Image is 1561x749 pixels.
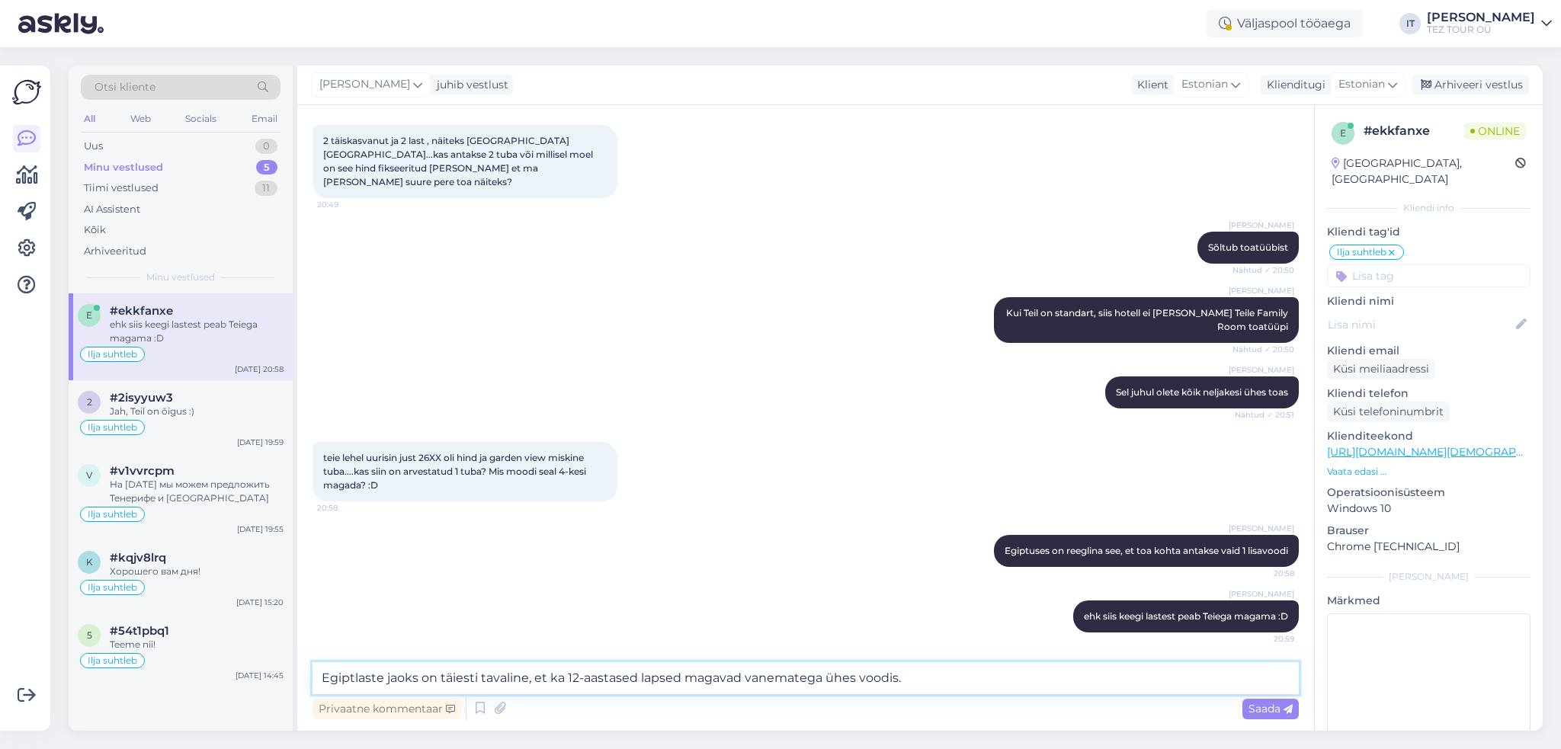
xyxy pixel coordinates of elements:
p: Windows 10 [1327,501,1531,517]
span: 20:58 [317,502,374,514]
div: Klienditugi [1261,77,1325,93]
span: Ilja suhtleb [88,656,137,665]
span: 2 täiskasvanut ja 2 last , näiteks [GEOGRAPHIC_DATA] [GEOGRAPHIC_DATA]...kas antakse 2 tuba või m... [323,135,595,187]
span: Ilja suhtleb [1337,248,1386,257]
div: [DATE] 14:45 [236,670,284,681]
span: Minu vestlused [146,270,215,284]
span: #ekkfanxe [110,304,173,318]
input: Lisa nimi [1328,316,1513,333]
p: Chrome [TECHNICAL_ID] [1327,539,1531,555]
p: Kliendi email [1327,343,1531,359]
div: Väljaspool tööaega [1207,10,1363,37]
div: Teeme nii! [110,638,284,651]
span: Ilja suhtleb [88,583,137,592]
span: Kui Teil on standart, siis hotell ei [PERSON_NAME] Teile Family Room toatüüpi [1006,307,1290,332]
span: Otsi kliente [95,79,155,95]
p: Kliendi telefon [1327,386,1531,402]
div: TEZ TOUR OÜ [1427,24,1535,36]
div: AI Assistent [84,202,140,217]
span: [PERSON_NAME] [319,76,410,93]
div: juhib vestlust [431,77,508,93]
span: Ilja suhtleb [88,423,137,432]
div: Хорошего вам дня! [110,565,284,578]
span: ehk siis keegi lastest peab Teiega magama :D [1084,610,1288,622]
a: [PERSON_NAME]TEZ TOUR OÜ [1427,11,1552,36]
div: Küsi meiliaadressi [1327,359,1435,379]
div: [DATE] 20:58 [235,363,284,375]
div: Jah, Teil on õigus :) [110,405,284,418]
div: [GEOGRAPHIC_DATA], [GEOGRAPHIC_DATA] [1332,155,1515,187]
span: teie lehel uurisin just 26XX oli hind ja garden view miskine tuba....kas siin on arvestatud 1 tub... [323,452,588,491]
div: ehk siis keegi lastest peab Teiega magama :D [110,318,284,345]
div: [DATE] 15:20 [236,597,284,608]
div: IT [1399,13,1421,34]
div: [DATE] 19:59 [237,437,284,448]
div: Küsi telefoninumbrit [1327,402,1450,422]
div: Privaatne kommentaar [313,699,461,719]
textarea: Egiptlaste jaoks on täiesti tavaline, et ka 12-aastased lapsed magavad vanematega ühes voodis. [313,662,1299,694]
span: Nähtud ✓ 20:50 [1232,344,1294,355]
input: Lisa tag [1327,264,1531,287]
span: Ilja suhtleb [88,350,137,359]
span: 20:58 [1237,568,1294,579]
span: Saada [1248,702,1293,715]
p: Operatsioonisüsteem [1327,485,1531,501]
span: Nähtud ✓ 20:51 [1235,409,1294,421]
span: Estonian [1338,76,1385,93]
span: Sõltub toatüübist [1208,242,1288,253]
span: #2isyyuw3 [110,391,173,405]
div: Klient [1131,77,1168,93]
p: Brauser [1327,523,1531,539]
div: [PERSON_NAME] [1427,11,1535,24]
span: [PERSON_NAME] [1229,219,1294,231]
span: e [1340,127,1346,139]
p: Kliendi nimi [1327,293,1531,309]
span: 2 [87,396,92,408]
span: Online [1464,123,1526,139]
div: Uus [84,139,103,154]
div: Email [248,109,280,129]
span: v [86,469,92,481]
span: [PERSON_NAME] [1229,364,1294,376]
div: Arhiveeritud [84,244,146,259]
span: Nähtud ✓ 20:50 [1232,264,1294,276]
span: [PERSON_NAME] [1229,588,1294,600]
div: [PERSON_NAME] [1327,570,1531,584]
span: [PERSON_NAME] [1229,523,1294,534]
span: 5 [87,629,92,641]
p: Kliendi tag'id [1327,224,1531,240]
p: Klienditeekond [1327,428,1531,444]
div: All [81,109,98,129]
span: Ilja suhtleb [88,510,137,519]
div: 11 [255,181,277,196]
div: На [DATE] мы можем предложить Тенерифе и [GEOGRAPHIC_DATA] [110,478,284,505]
div: Tiimi vestlused [84,181,159,196]
span: 20:59 [1237,633,1294,645]
div: Minu vestlused [84,160,163,175]
div: Web [127,109,154,129]
span: Estonian [1181,76,1228,93]
span: Egiptuses on reeglina see, et toa kohta antakse vaid 1 lisavoodi [1005,545,1288,556]
p: Vaata edasi ... [1327,465,1531,479]
div: Kliendi info [1327,201,1531,215]
span: e [86,309,92,321]
span: k [86,556,93,568]
div: 0 [255,139,277,154]
span: 20:49 [317,199,374,210]
div: Arhiveeri vestlus [1412,75,1529,95]
span: [PERSON_NAME] [1229,285,1294,296]
div: [DATE] 19:55 [237,523,284,535]
span: #v1vvrcpm [110,464,175,478]
img: Askly Logo [12,78,41,107]
div: 5 [256,160,277,175]
span: #54t1pbq1 [110,624,169,638]
div: # ekkfanxe [1364,122,1464,140]
span: Sel juhul olete kõik neljakesi ühes toas [1116,386,1288,398]
p: Märkmed [1327,593,1531,609]
div: Kõik [84,222,106,238]
div: Socials [182,109,220,129]
span: #kqjv8lrq [110,551,166,565]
